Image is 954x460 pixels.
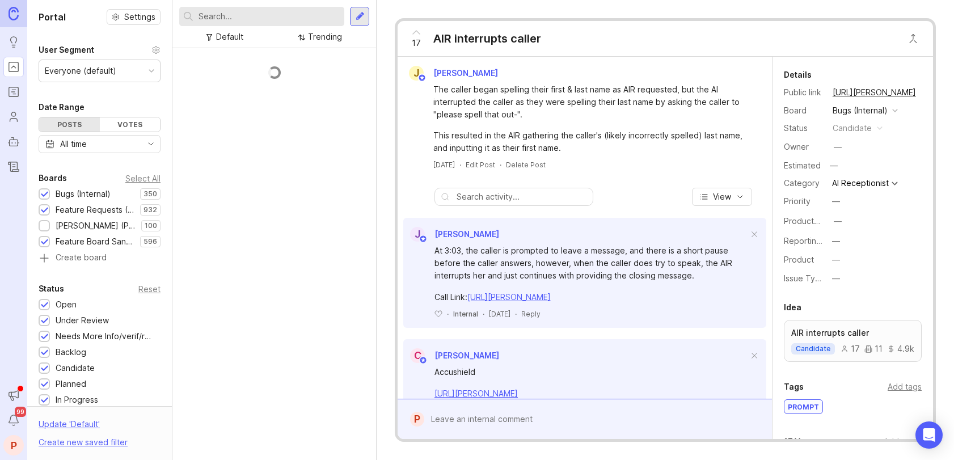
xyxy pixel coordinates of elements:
a: AIR interrupts callercandidate17114.9k [784,320,922,362]
div: Idea [784,301,801,314]
div: Votes [100,117,161,132]
div: Reply [521,309,541,319]
div: Candidate [56,362,95,374]
div: — [832,254,840,266]
p: 350 [143,189,157,199]
div: Edit Post [466,160,495,170]
a: Changelog [3,157,24,177]
p: candidate [796,344,830,353]
a: Roadmaps [3,82,24,102]
span: [PERSON_NAME] [434,229,499,239]
button: P [3,435,24,455]
div: candidate [833,122,872,134]
div: · [500,160,501,170]
a: Autopilot [3,132,24,152]
div: — [834,141,842,153]
label: Product [784,255,814,264]
span: 99 [15,407,26,417]
button: ProductboardID [830,214,845,229]
a: [DATE] [433,160,455,170]
a: [URL][PERSON_NAME] [434,389,518,398]
div: This resulted in the AIR gathering the caller's (likely incorrectly spelled) last name, and input... [433,129,749,154]
div: AIR interrupts caller [433,31,541,47]
div: Everyone (default) [45,65,116,77]
div: · [483,309,484,319]
div: Feature Board Sandbox [DATE] [56,235,134,248]
label: Reporting Team [784,236,845,246]
div: Needs More Info/verif/repro [56,330,155,343]
a: [URL][PERSON_NAME] [829,85,919,100]
label: ProductboardID [784,216,844,226]
div: Backlog [56,346,86,358]
div: · [515,309,517,319]
a: Portal [3,57,24,77]
div: User Segment [39,43,94,57]
div: Bugs (Internal) [56,188,111,200]
button: Close button [902,27,925,50]
button: Announcements [3,385,24,406]
svg: toggle icon [142,140,160,149]
a: Create board [39,254,161,264]
div: In Progress [56,394,98,406]
div: Under Review [56,314,109,327]
div: Create new saved filter [39,436,128,449]
div: — [834,215,842,227]
img: member badge [418,74,427,82]
div: 4.9k [887,345,914,353]
div: Owner [784,141,824,153]
a: Users [3,107,24,127]
div: — [832,195,840,208]
label: Priority [784,196,811,206]
a: J[PERSON_NAME] [402,66,507,81]
span: [PERSON_NAME] [433,68,498,78]
a: J[PERSON_NAME] [403,227,499,242]
div: Date Range [39,100,85,114]
div: Category [784,177,824,189]
div: — [832,235,840,247]
div: AI Receptionist [832,179,889,187]
div: Open [56,298,77,311]
div: — [832,272,840,285]
span: View [713,191,731,202]
p: 100 [145,221,157,230]
div: Estimated [784,162,821,170]
div: At 3:03, the caller is prompted to leave a message, and there is a short pause before the caller ... [434,244,748,282]
div: Status [784,122,824,134]
div: C [410,348,425,363]
div: Planned [56,378,86,390]
div: · [447,309,449,319]
div: Details [784,68,812,82]
span: [DATE] [489,309,510,319]
div: [PERSON_NAME] (Public) [56,220,136,232]
div: Internal [453,309,478,319]
a: Ideas [3,32,24,52]
div: 17 Voters [784,435,821,449]
span: 17 [412,37,421,49]
img: member badge [419,356,428,365]
div: Call Link: [434,291,748,303]
div: Trending [308,31,342,43]
button: Settings [107,9,161,25]
div: Tags [784,380,804,394]
div: Add tags [888,381,922,393]
div: Feature Requests (Internal) [56,204,134,216]
div: Bugs (Internal) [833,104,888,117]
button: Notifications [3,410,24,431]
p: AIR interrupts caller [791,327,914,339]
div: 11 [864,345,883,353]
div: Public link [784,86,824,99]
p: 596 [143,237,157,246]
div: All time [60,138,87,150]
span: [PERSON_NAME] [434,351,499,360]
div: Accushield [434,366,748,378]
div: Select All [125,175,161,182]
h1: Portal [39,10,66,24]
label: Issue Type [784,273,825,283]
div: · [459,160,461,170]
div: J [410,227,425,242]
div: The caller began spelling their first & last name as AIR requested, but the AI interrupted the ca... [433,83,749,121]
span: Settings [124,11,155,23]
div: Add voter [884,436,922,448]
div: Board [784,104,824,117]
